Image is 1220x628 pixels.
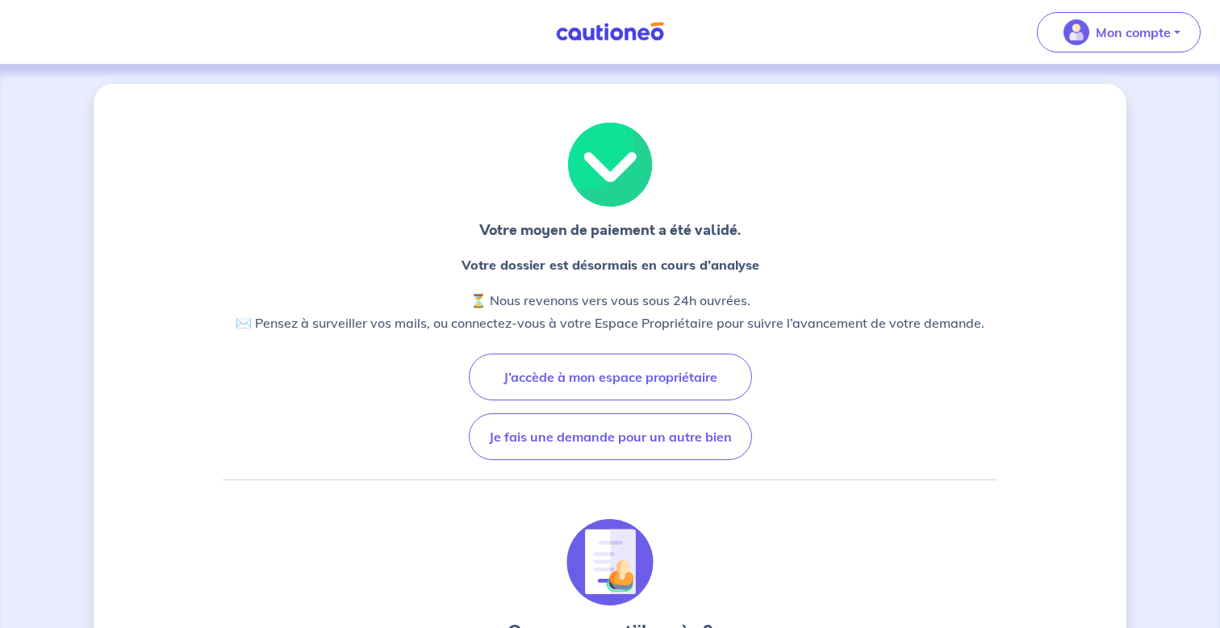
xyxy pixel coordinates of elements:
[479,220,741,241] p: Votre moyen de paiement a été validé.
[469,354,752,400] button: J’accède à mon espace propriétaire
[566,123,654,207] img: illu_valid.svg
[566,519,654,606] img: illu_document_valid.svg
[469,413,752,460] button: Je fais une demande pour un autre bien
[462,257,759,273] strong: Votre dossier est désormais en cours d’analyse
[549,22,671,42] img: Cautioneo
[1063,19,1089,45] img: illu_account_valid_menu.svg
[1096,23,1171,42] p: Mon compte
[1037,12,1201,52] button: illu_account_valid_menu.svgMon compte
[236,289,984,334] p: ⏳ Nous revenons vers vous sous 24h ouvrées. ✉️ Pensez à surveiller vos mails, ou connectez-vous à...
